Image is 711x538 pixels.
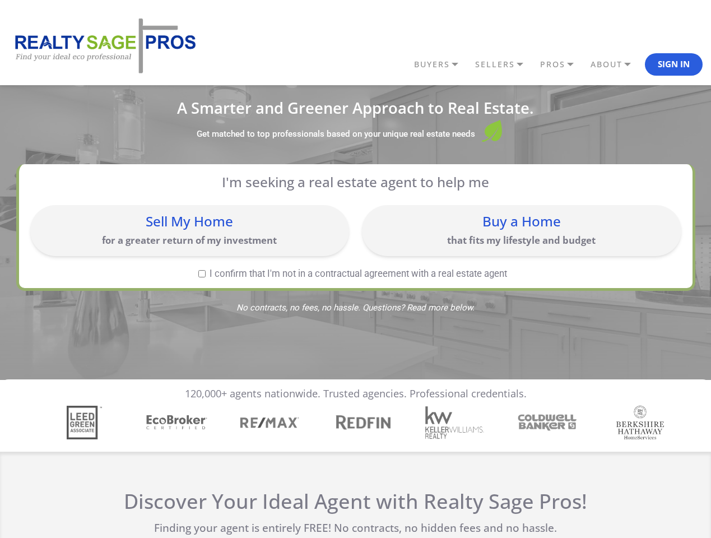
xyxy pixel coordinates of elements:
a: SELLERS [472,55,537,74]
img: Sponsor Logo: Berkshire Hathaway [616,406,664,439]
h2: Discover Your Ideal Agent with Realty Sage Pros! [122,489,589,513]
label: Get matched to top professionals based on your unique real estate needs [197,129,475,140]
div: 1 / 7 [58,406,118,439]
div: 7 / 7 [614,406,674,439]
label: I confirm that I'm not in a contractual agreement with a real estate agent [30,269,676,279]
p: I'm seeking a real estate agent to help me [45,174,666,190]
div: Sell My Home [36,215,343,228]
p: for a greater return of my investment [36,234,343,247]
h1: A Smarter and Greener Approach to Real Estate. [16,100,695,115]
img: Sponsor Logo: Keller Williams Realty [425,406,485,439]
input: I confirm that I'm not in a contractual agreement with a real estate agent [198,270,206,277]
div: 4 / 7 [336,412,396,433]
p: 120,000+ agents nationwide. Trusted agencies. Professional credentials. [185,388,527,400]
img: Sponsor Logo: Coldwell Banker [515,412,580,433]
a: PROS [537,55,588,74]
img: Sponsor Logo: Remax [239,406,299,439]
a: ABOUT [588,55,645,74]
span: No contracts, no fees, no hassle. Questions? Read more below. [16,304,695,312]
button: Sign In [645,53,703,76]
p: that fits my lifestyle and budget [368,234,675,247]
div: 5 / 7 [429,406,489,439]
img: REALTY SAGE PROS [8,17,199,75]
p: Finding your agent is entirely FREE! No contracts, no hidden fees and no hassle. [122,522,589,535]
a: BUYERS [411,55,472,74]
div: 3 / 7 [244,406,304,439]
div: Buy a Home [368,215,675,228]
div: 6 / 7 [522,412,582,433]
div: 2 / 7 [151,413,211,432]
img: Sponsor Logo: Redfin [330,412,394,433]
img: Sponsor Logo: Leed Green Associate [67,406,102,439]
img: Sponsor Logo: Ecobroker [145,413,209,432]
